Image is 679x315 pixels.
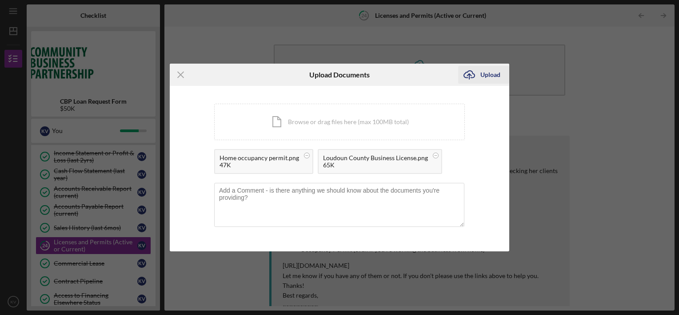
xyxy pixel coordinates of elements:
[323,162,428,169] div: 65K
[323,154,428,162] div: Loudoun County Business License.png
[220,162,299,169] div: 47K
[220,154,299,162] div: Home occupancy permit.png
[309,71,370,79] h6: Upload Documents
[458,66,509,84] button: Upload
[480,66,500,84] div: Upload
